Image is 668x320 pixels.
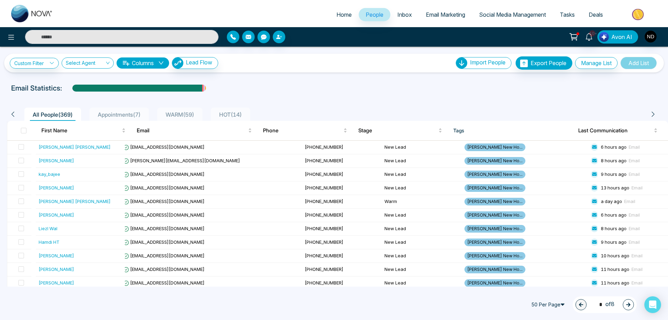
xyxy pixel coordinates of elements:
div: [PERSON_NAME] [PERSON_NAME] [39,198,111,205]
span: HOT ( 14 ) [216,111,245,118]
span: [PHONE_NUMBER] [305,239,343,245]
span: [PHONE_NUMBER] [305,212,343,218]
button: Columnsdown [117,57,169,69]
a: Home [329,8,359,21]
span: down [158,60,164,66]
span: [PHONE_NUMBER] [305,185,343,190]
span: Email [624,198,635,204]
span: [PERSON_NAME][EMAIL_ADDRESS][DOMAIN_NAME] [123,158,240,163]
span: Tasks [560,11,575,18]
span: Email Marketing [426,11,465,18]
span: [EMAIL_ADDRESS][DOMAIN_NAME] [123,239,205,245]
span: Social Media Management [479,11,546,18]
a: Social Media Management [472,8,553,21]
span: Lead Flow [186,59,212,66]
span: [PHONE_NUMBER] [305,266,343,272]
span: Phone [263,126,342,135]
span: 8 hours ago [601,226,627,231]
span: [PERSON_NAME] New Ho... [464,252,525,260]
div: [PERSON_NAME] [39,252,74,259]
span: WARM ( 59 ) [163,111,197,118]
div: [PERSON_NAME] [39,279,74,286]
span: Email [629,239,640,245]
span: 11 hours ago [601,280,629,286]
th: Last Communication [573,121,668,140]
div: Open Intercom Messenger [644,296,661,313]
span: [PERSON_NAME] New Ho... [464,266,525,273]
span: Email [629,171,640,177]
span: Import People [470,59,506,66]
img: User Avatar [645,31,657,42]
span: [PERSON_NAME] New Ho... [464,239,525,246]
span: [PHONE_NUMBER] [305,280,343,286]
span: [EMAIL_ADDRESS][DOMAIN_NAME] [123,280,205,286]
span: 10 hours ago [601,253,629,258]
span: Avon AI [611,33,632,41]
td: New Lead [382,154,462,168]
button: Export People [516,56,572,70]
span: 50 Per Page [528,299,570,310]
img: Lead Flow [599,32,609,42]
span: [EMAIL_ADDRESS][DOMAIN_NAME] [123,171,205,177]
td: New Lead [382,263,462,276]
span: Email [631,185,643,190]
a: 10+ [581,30,597,42]
span: Deals [589,11,603,18]
span: Last Communication [578,126,652,135]
span: [PERSON_NAME] New Ho... [464,225,525,233]
span: [PHONE_NUMBER] [305,198,343,204]
th: First Name [36,121,131,140]
td: New Lead [382,141,462,154]
img: Lead Flow [172,57,183,69]
p: Email Statistics: [11,83,62,93]
td: New Lead [382,209,462,222]
span: of 8 [595,300,614,309]
div: [PERSON_NAME] [PERSON_NAME] [39,143,111,150]
td: New Lead [382,249,462,263]
span: [PERSON_NAME] New Ho... [464,184,525,192]
span: [EMAIL_ADDRESS][DOMAIN_NAME] [123,253,205,258]
button: Lead Flow [172,57,218,69]
td: New Lead [382,168,462,181]
span: 9 hours ago [601,171,627,177]
button: Avon AI [597,30,638,44]
span: 11 hours ago [601,266,629,272]
img: Nova CRM Logo [11,5,53,22]
a: Tasks [553,8,582,21]
span: Stage [358,126,437,135]
span: [EMAIL_ADDRESS][DOMAIN_NAME] [123,266,205,272]
span: Email [629,144,640,150]
th: Phone [257,121,353,140]
a: People [359,8,390,21]
div: [PERSON_NAME] [39,157,74,164]
span: Export People [531,60,566,67]
button: Manage List [575,57,618,69]
th: Stage [353,121,448,140]
span: Appointments ( 7 ) [95,111,143,118]
span: First Name [41,126,120,135]
span: Home [336,11,352,18]
span: [EMAIL_ADDRESS][DOMAIN_NAME] [123,226,205,231]
span: [PHONE_NUMBER] [305,158,343,163]
div: [PERSON_NAME] [39,211,74,218]
span: a day ago [601,198,622,204]
a: Email Marketing [419,8,472,21]
a: Deals [582,8,610,21]
span: People [366,11,383,18]
td: New Lead [382,181,462,195]
span: 6 hours ago [601,144,627,150]
div: [PERSON_NAME] [39,184,74,191]
span: [PERSON_NAME] New Ho... [464,143,525,151]
td: New Lead [382,222,462,236]
span: 9 hours ago [601,239,627,245]
span: [EMAIL_ADDRESS][DOMAIN_NAME] [123,185,205,190]
span: [PERSON_NAME] New Ho... [464,198,525,205]
span: 10+ [589,30,595,37]
span: [EMAIL_ADDRESS][DOMAIN_NAME] [123,198,205,204]
div: Hamdi HT [39,239,59,245]
span: Email [631,280,643,286]
span: Email [631,253,643,258]
span: Email [629,226,640,231]
div: [PERSON_NAME] [39,266,74,273]
span: [PHONE_NUMBER] [305,171,343,177]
